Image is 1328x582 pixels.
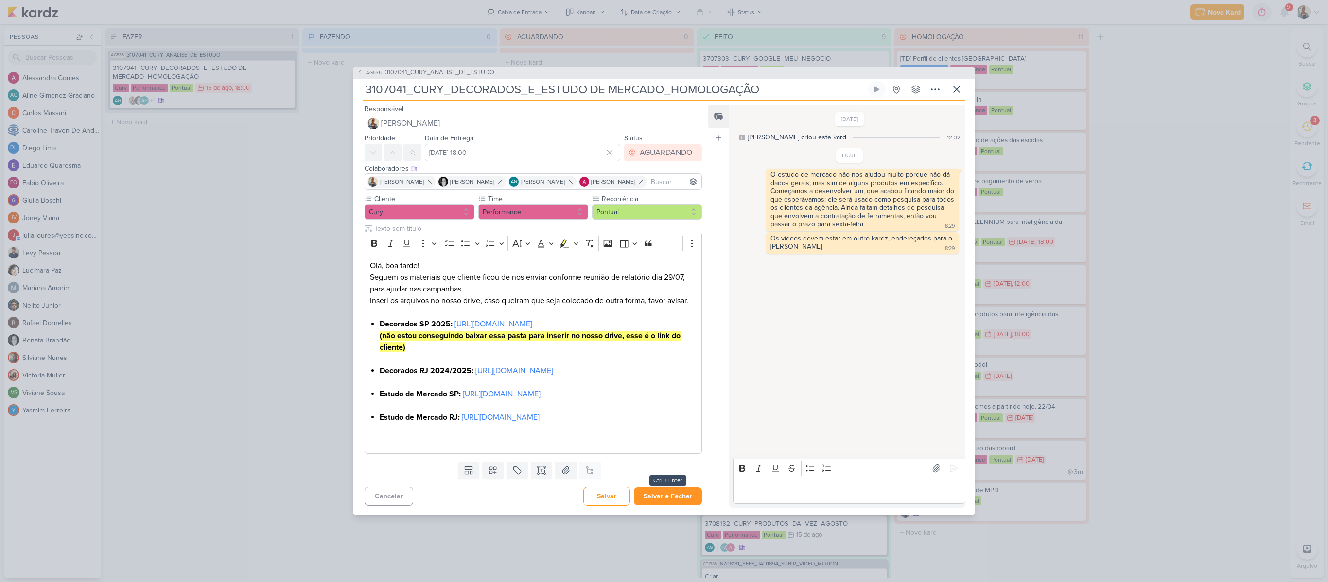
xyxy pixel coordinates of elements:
div: Editor editing area: main [733,478,965,504]
span: [PERSON_NAME] [591,177,635,186]
input: Select a date [425,144,620,161]
div: Ctrl + Enter [649,475,686,486]
button: Salvar e Fechar [634,487,702,505]
strong: Decorados RJ 2024/2025: [380,366,473,376]
label: Prioridade [365,134,395,142]
div: [PERSON_NAME] criou este kard [748,132,846,142]
label: Status [624,134,643,142]
p: Olá, boa tarde! Seguem os materiais que cliente ficou de nos enviar conforme reunião de relatório... [370,260,697,307]
input: Buscar [649,176,699,188]
div: Ligar relógio [873,86,881,93]
div: O estudo de mercado não nos ajudou muito porque não dá dados gerais, mas sim de alguns produtos e... [770,171,956,228]
div: Editor toolbar [733,459,965,478]
button: [PERSON_NAME] [365,115,702,132]
label: Data de Entrega [425,134,473,142]
img: Renata Brandão [438,177,448,187]
img: Alessandra Gomes [579,177,589,187]
div: AGUARDANDO [640,147,692,158]
strong: Decorados SP 2025: [380,319,453,329]
button: AG536 3107041_CURY_ANALISE_DE_ESTUDO [357,68,494,78]
p: AG [511,180,517,185]
span: [PERSON_NAME] [450,177,494,186]
div: Os vídeos devem estar em outro kardz, endereçados para o [PERSON_NAME] [770,234,954,251]
label: Responsável [365,105,403,113]
div: 12:32 [947,133,961,142]
div: Aline Gimenez Graciano [509,177,519,187]
a: [URL][DOMAIN_NAME] [463,389,541,399]
button: Cury [365,204,474,220]
button: Performance [478,204,588,220]
span: [PERSON_NAME] [521,177,565,186]
button: Cancelar [365,487,413,506]
a: [URL][DOMAIN_NAME] [475,366,553,376]
label: Cliente [373,194,474,204]
button: AGUARDANDO [624,144,702,161]
input: Kard Sem Título [363,81,866,98]
strong: Estudo de Mercado RJ: [380,412,460,422]
span: 3107041_CURY_ANALISE_DE_ESTUDO [385,68,494,78]
strong: (não estou conseguindo baixar essa pasta para inserir no nosso drive, esse é o link do cliente) [380,331,681,352]
div: Editor editing area: main [365,253,702,454]
button: Salvar [583,487,630,506]
input: Texto sem título [372,223,702,234]
img: Iara Santos [367,118,379,129]
img: Iara Santos [368,177,378,187]
label: Recorrência [601,194,702,204]
span: [PERSON_NAME] [380,177,424,186]
div: Colaboradores [365,163,702,173]
label: Time [487,194,588,204]
button: Pontual [592,204,702,220]
a: [URL][DOMAIN_NAME] [462,412,540,422]
div: 8:29 [945,245,955,253]
a: [URL][DOMAIN_NAME] [454,319,532,329]
strong: Estudo de Mercado SP: [380,389,461,399]
div: 8:29 [945,223,955,230]
div: Editor toolbar [365,234,702,253]
span: AG536 [365,69,383,76]
span: [PERSON_NAME] [381,118,440,129]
